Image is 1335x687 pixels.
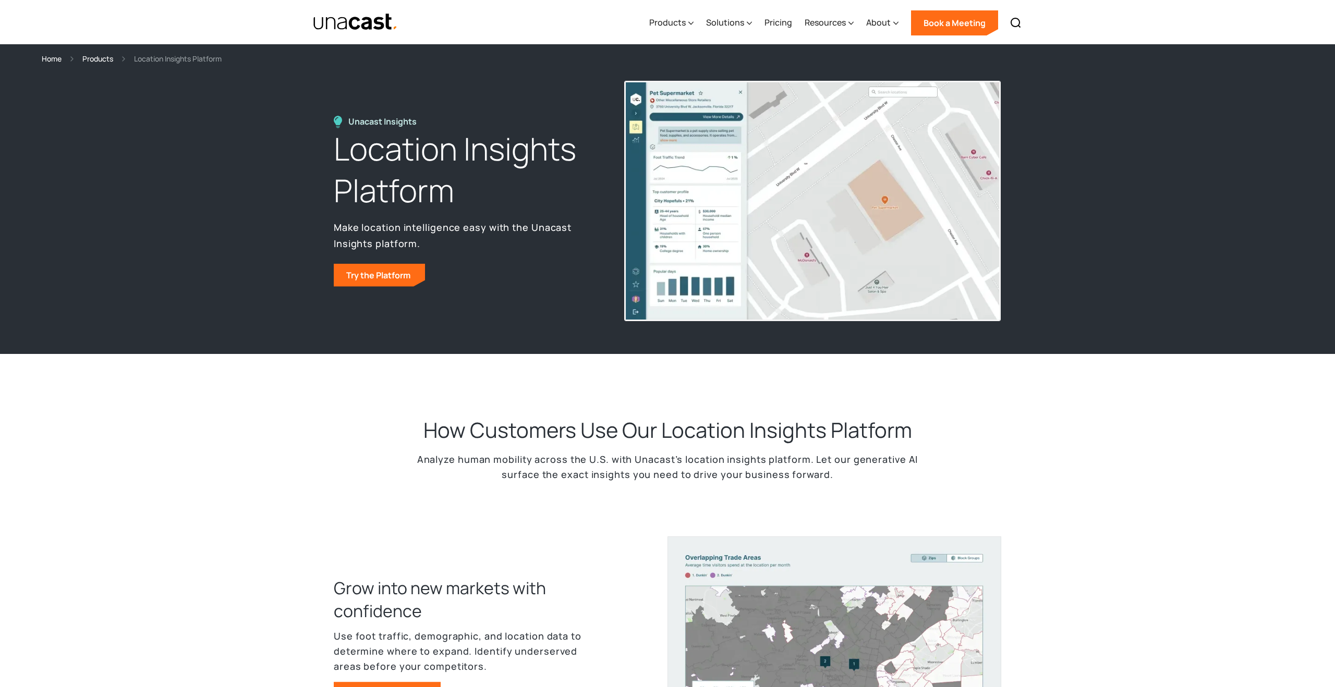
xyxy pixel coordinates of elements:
[866,16,891,29] div: About
[334,576,605,622] h3: Grow into new markets with confidence
[805,2,854,44] div: Resources
[649,16,686,29] div: Products
[134,53,222,65] div: Location Insights Platform
[313,13,398,31] a: home
[911,10,998,35] a: Book a Meeting
[334,264,425,287] a: Try the Platform
[407,452,928,482] p: Analyze human mobility across the U.S. with Unacast’s location insights platform. Let our generat...
[313,13,398,31] img: Unacast text logo
[334,128,601,212] h1: Location Insights Platform
[334,116,342,128] img: Location Insights Platform icon
[334,629,605,673] p: Use foot traffic, demographic, and location data to determine where to expand. Identify underserv...
[706,2,752,44] div: Solutions
[866,2,899,44] div: About
[423,416,912,444] h2: How Customers Use Our Location Insights Platform
[42,53,62,65] a: Home
[764,2,792,44] a: Pricing
[805,16,846,29] div: Resources
[334,219,601,251] p: Make location intelligence easy with the Unacast Insights platform.
[649,2,694,44] div: Products
[1010,17,1022,29] img: Search icon
[82,53,113,65] a: Products
[706,16,744,29] div: Solutions
[348,116,422,128] div: Unacast Insights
